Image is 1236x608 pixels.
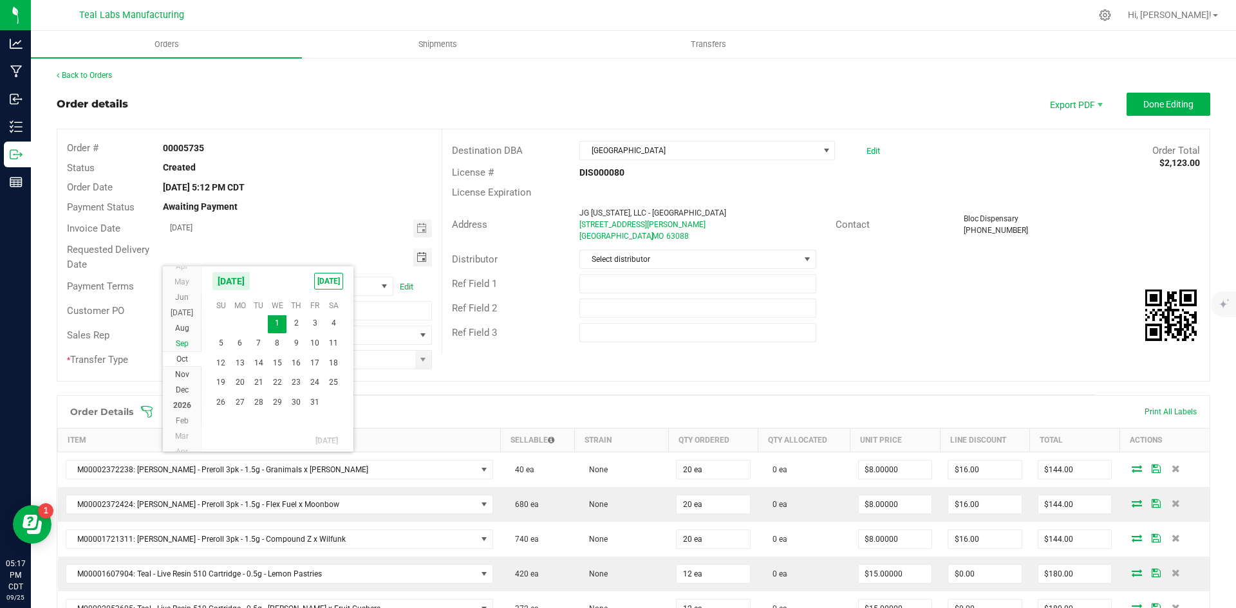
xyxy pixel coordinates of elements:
th: Su [212,296,230,315]
td: Tuesday, October 14, 2025 [249,353,268,373]
a: Shipments [302,31,573,58]
inline-svg: Inventory [10,120,23,133]
span: Oct [176,355,188,364]
span: 740 ea [509,535,539,544]
td: Friday, October 24, 2025 [306,373,324,392]
inline-svg: Manufacturing [10,65,23,78]
span: 22 [268,373,286,392]
span: Delete Order Detail [1166,465,1185,472]
span: 7 [249,333,268,353]
span: License Expiration [452,187,531,198]
span: May [174,277,189,286]
td: Friday, October 17, 2025 [306,353,324,373]
inline-svg: Reports [10,176,23,189]
th: Qty Ordered [668,428,758,452]
span: Toggle calendar [413,219,432,237]
th: Tu [249,296,268,315]
div: Order details [57,97,128,112]
span: 16 [286,353,305,373]
span: Delete Order Detail [1166,534,1185,542]
th: Actions [1119,428,1210,452]
span: 21 [249,373,268,392]
span: JG [US_STATE], LLC - [GEOGRAPHIC_DATA] [579,208,726,217]
td: Monday, October 27, 2025 [230,392,249,412]
span: 8 [268,333,286,353]
span: Ref Field 3 [452,327,497,338]
input: 0 [1038,461,1112,479]
span: 420 ea [509,569,539,578]
input: 0 [677,461,750,479]
th: Sellable [501,428,575,452]
th: Th [286,296,305,315]
td: Saturday, October 18, 2025 [324,353,343,373]
input: 0 [859,495,932,513]
strong: Awaiting Payment [163,201,238,212]
td: Monday, October 6, 2025 [230,333,249,353]
span: 2 [286,313,305,333]
span: None [583,535,608,544]
span: M00001721311: [PERSON_NAME] - Preroll 3pk - 1.5g - Compound Z x Wilfunk [66,530,476,548]
span: 1 [268,313,286,333]
span: 63088 [666,232,689,241]
span: Destination DBA [452,145,523,156]
span: 680 ea [509,500,539,509]
a: Orders [31,31,302,58]
span: Aug [175,324,189,333]
span: Transfer Type [67,354,128,365]
span: Save Order Detail [1147,569,1166,576]
a: Edit [866,146,880,156]
td: Sunday, October 26, 2025 [212,392,230,412]
th: Qty Allocated [758,428,850,452]
strong: $2,123.00 [1159,158,1200,168]
span: Order # [67,142,98,154]
span: Dispensary [980,214,1018,223]
input: 0 [859,565,932,583]
input: 0 [677,530,750,548]
a: Edit [400,282,413,291]
span: Sep [176,339,189,348]
span: [DATE] [314,273,343,290]
td: Sunday, October 19, 2025 [212,373,230,392]
td: Monday, October 13, 2025 [230,353,249,373]
input: 0 [1038,530,1112,548]
th: Item [58,428,501,452]
span: Save Order Detail [1147,465,1166,472]
span: 31 [306,392,324,412]
span: Ref Field 1 [452,278,497,290]
th: Fr [306,296,324,315]
li: Export PDF [1036,93,1114,116]
span: Nov [175,370,189,379]
span: Delete Order Detail [1166,569,1185,576]
span: 2026 [173,401,191,410]
span: 29 [268,392,286,412]
span: Apr [176,447,188,456]
td: Wednesday, October 15, 2025 [268,353,286,373]
span: NO DATA FOUND [66,460,493,479]
span: 15 [268,353,286,373]
input: 0 [948,461,1022,479]
span: [PHONE_NUMBER] [964,226,1028,235]
span: 40 ea [509,465,534,474]
span: Customer PO [67,305,124,317]
qrcode: 00005735 [1145,290,1197,341]
th: Unit Price [850,428,941,452]
td: Tuesday, October 7, 2025 [249,333,268,353]
span: Save Order Detail [1147,499,1166,507]
th: Strain [575,428,668,452]
td: Wednesday, October 29, 2025 [268,392,286,412]
span: Orders [137,39,196,50]
iframe: Resource center [13,505,51,544]
td: Thursday, October 30, 2025 [286,392,305,412]
span: 0 ea [766,569,787,578]
td: Saturday, November 1, 2025 [324,450,343,470]
th: Mo [230,296,249,315]
strong: Created [163,162,196,172]
span: 28 [249,392,268,412]
span: Invoice Date [67,223,120,234]
span: Ref Field 2 [452,302,497,314]
input: 0 [677,565,750,583]
td: Thursday, October 2, 2025 [286,313,305,333]
span: None [583,500,608,509]
span: M00002372238: [PERSON_NAME] - Preroll 3pk - 1.5g - Granimals x [PERSON_NAME] [66,461,476,479]
iframe: Resource center unread badge [38,503,53,519]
